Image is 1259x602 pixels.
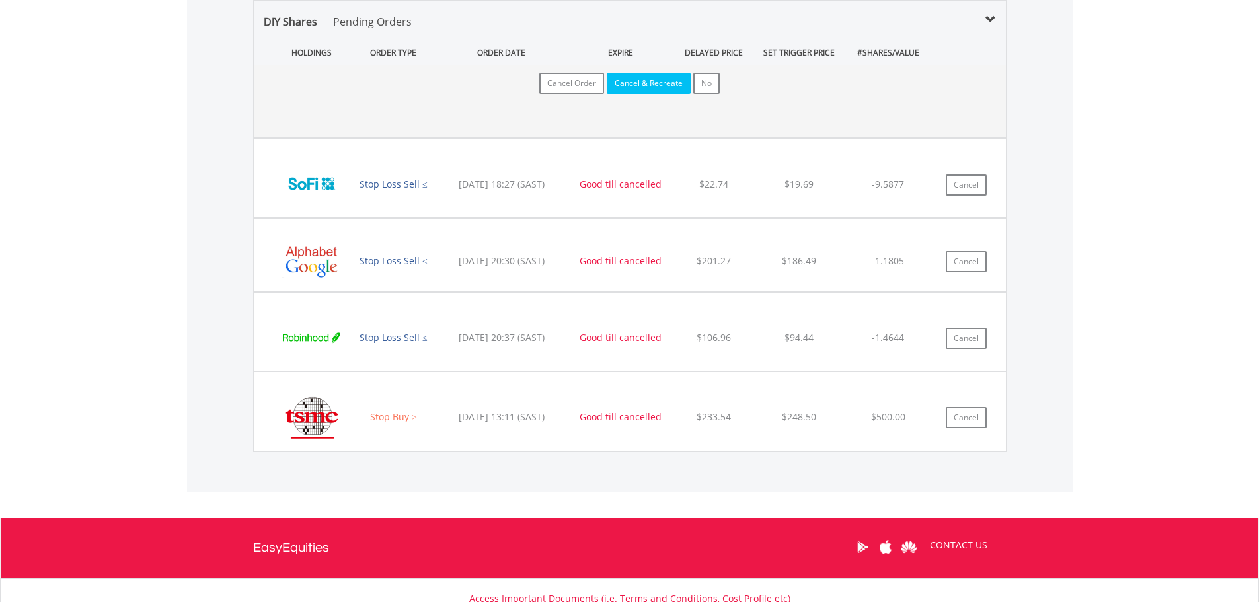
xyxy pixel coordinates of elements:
div: Stop Loss Sell ≤ [356,331,432,344]
button: No [693,73,720,94]
a: EasyEquities [253,518,329,578]
img: EQU.US.TSM.png [270,389,354,447]
div: SET TRIGGER PRICE [757,40,840,65]
p: Pending Orders [333,14,412,30]
img: EQU.US.HOOD.png [270,309,354,368]
button: Cancel [946,328,987,349]
a: Huawei [897,527,921,568]
a: Google Play [851,527,874,568]
span: $106.96 [697,331,731,344]
button: Cancel [946,407,987,428]
div: Stop Loss Sell ≤ [356,178,432,191]
div: ORDER DATE [434,40,569,65]
a: Apple [874,527,897,568]
img: EQU.US.SOFI.png [270,155,354,214]
span: DIY Shares [264,15,317,29]
div: #SHARES/VALUE [843,40,933,65]
div: Good till cancelled [572,331,669,344]
div: [DATE] 13:11 (SAST) [434,410,569,424]
span: $233.54 [697,410,731,423]
span: $500.00 [871,410,905,423]
div: EXPIRE [572,40,669,65]
button: Cancel & Recreate [607,73,691,94]
span: $22.74 [699,178,728,190]
button: Cancel Order [539,73,604,94]
div: Stop Buy ≥ [356,410,432,424]
div: ORDER TYPE [356,40,432,65]
span: $201.27 [697,254,731,267]
div: -1.4644 [843,331,933,344]
div: Stop Loss Sell ≤ [356,254,432,268]
div: DELAYED PRICE [672,40,755,65]
img: EQU.US.GOOGL.png [270,235,354,287]
button: Cancel [946,174,987,196]
div: HOLDINGS [263,40,354,65]
button: Cancel [946,251,987,272]
div: [DATE] 20:37 (SAST) [434,331,569,344]
span: $248.50 [782,410,816,423]
div: [DATE] 18:27 (SAST) [434,178,569,191]
a: CONTACT US [921,527,997,564]
div: Good till cancelled [572,178,669,191]
div: Good till cancelled [572,254,669,268]
div: -9.5877 [843,178,933,191]
div: Good till cancelled [572,410,669,424]
div: -1.1805 [843,254,933,268]
span: $94.44 [784,331,814,344]
span: $19.69 [784,178,814,190]
div: [DATE] 20:30 (SAST) [434,254,569,268]
span: $186.49 [782,254,816,267]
